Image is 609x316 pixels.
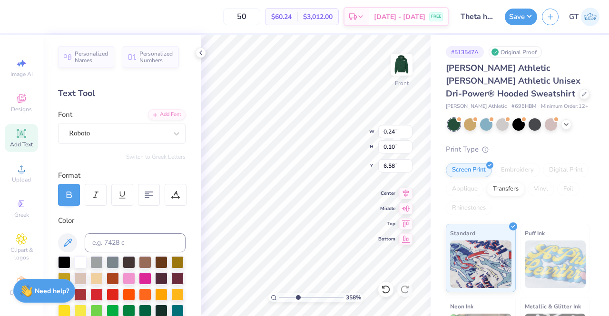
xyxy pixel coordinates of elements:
span: Middle [378,205,395,212]
div: Front [395,79,409,87]
span: Puff Ink [525,228,545,238]
label: Font [58,109,72,120]
input: Untitled Design [453,7,500,26]
span: $3,012.00 [303,12,333,22]
div: Embroidery [495,163,540,177]
img: Puff Ink [525,240,586,288]
span: Add Text [10,141,33,148]
button: Switch to Greek Letters [126,153,186,161]
img: Standard [450,240,511,288]
span: Neon Ink [450,301,473,311]
div: Foil [557,182,580,196]
div: Applique [446,182,484,196]
div: Digital Print [543,163,589,177]
div: Color [58,215,186,226]
span: Clipart & logos [5,246,38,261]
span: $60.24 [271,12,292,22]
span: Top [378,220,395,227]
span: Image AI [10,70,33,78]
img: Front [392,55,411,74]
span: Greek [14,211,29,219]
div: Transfers [487,182,525,196]
input: e.g. 7428 c [85,233,186,252]
span: FREE [431,13,441,20]
span: Designs [11,105,32,113]
div: Vinyl [528,182,554,196]
span: Personalized Names [75,50,108,64]
span: # 695HBM [511,103,536,111]
span: Center [378,190,395,197]
strong: Need help? [35,287,69,296]
span: GT [569,11,579,22]
span: Metallic & Glitter Ink [525,301,581,311]
img: Gayathree Thangaraj [581,8,599,26]
span: [DATE] - [DATE] [374,12,425,22]
div: Text Tool [58,87,186,100]
span: Standard [450,228,475,238]
button: Save [505,9,537,25]
span: 358 % [346,293,361,302]
div: Add Font [148,109,186,120]
div: # 513547A [446,46,484,58]
div: Original Proof [489,46,542,58]
span: Personalized Numbers [139,50,173,64]
span: Minimum Order: 12 + [541,103,589,111]
span: [PERSON_NAME] Athletic [PERSON_NAME] Athletic Unisex Dri-Power® Hooded Sweatshirt [446,62,580,99]
div: Screen Print [446,163,492,177]
span: Bottom [378,236,395,242]
span: Decorate [10,289,33,297]
div: Rhinestones [446,201,492,215]
div: Print Type [446,144,590,155]
span: Upload [12,176,31,183]
a: GT [569,8,599,26]
div: Format [58,170,187,181]
span: [PERSON_NAME] Athletic [446,103,507,111]
input: – – [223,8,260,25]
